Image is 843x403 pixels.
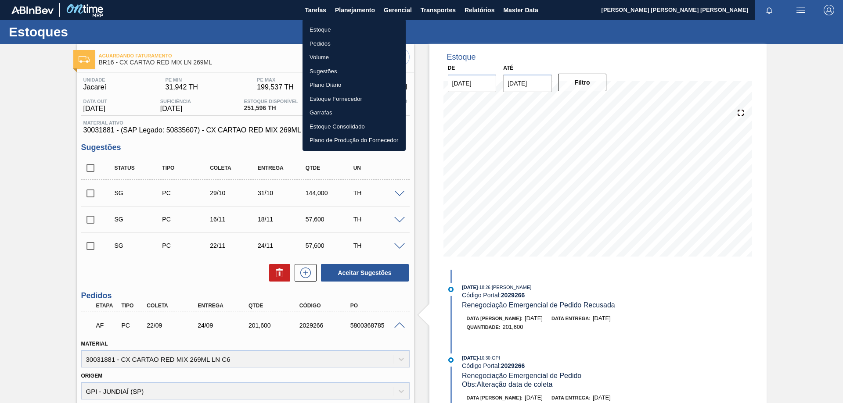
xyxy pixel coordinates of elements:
a: Pedidos [303,37,406,51]
a: Sugestões [303,64,406,78]
a: Estoque Fornecedor [303,92,406,106]
a: Estoque [303,23,406,37]
a: Garrafas [303,106,406,120]
a: Plano Diário [303,78,406,92]
a: Estoque Consolidado [303,120,406,134]
a: Plano de Produção do Fornecedor [303,133,406,147]
a: Volume [303,50,406,64]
